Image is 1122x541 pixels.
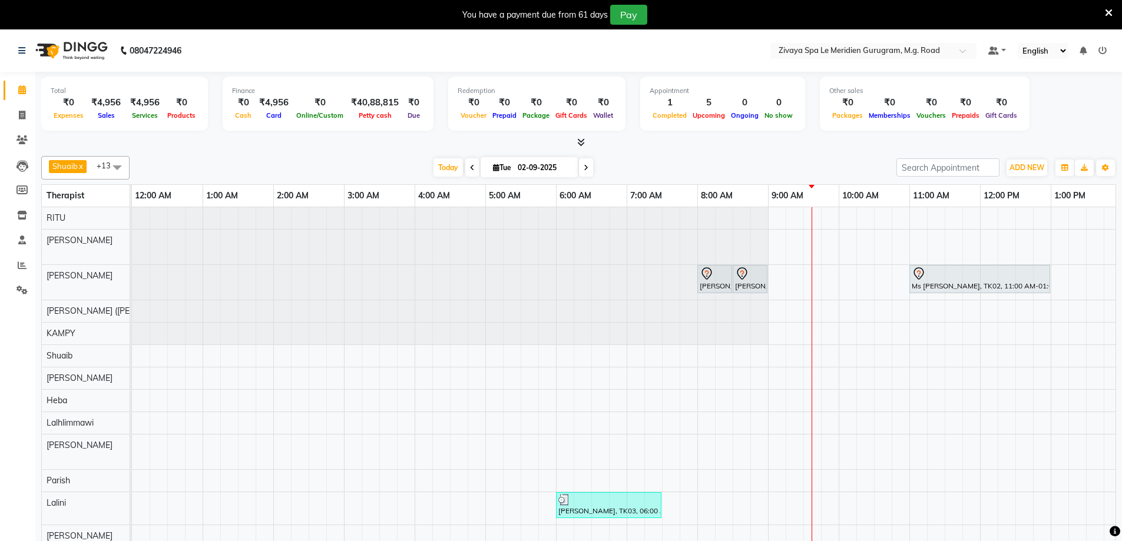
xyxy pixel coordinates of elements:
div: You have a payment due from 61 days [462,9,608,21]
a: 11:00 AM [910,187,952,204]
span: [PERSON_NAME] [47,530,112,541]
input: 2025-09-02 [514,159,573,177]
span: Memberships [866,111,914,120]
button: Pay [610,5,647,25]
a: 7:00 AM [627,187,665,204]
span: Completed [650,111,690,120]
span: Services [129,111,161,120]
span: +13 [97,161,120,170]
span: Lalhlimmawi [47,417,94,428]
div: ₹0 [552,96,590,109]
span: Prepaids [949,111,982,120]
span: Petty cash [356,111,395,120]
div: Ms [PERSON_NAME], TK02, 11:00 AM-01:00 PM, The Healing Touch - 120 Mins [911,267,1049,291]
span: [PERSON_NAME] [47,373,112,383]
div: [PERSON_NAME], TK03, 06:00 AM-07:30 AM, Javanese Pampering - 90 Mins [557,494,660,516]
span: Gift Cards [552,111,590,120]
div: ₹40,88,815 [346,96,403,109]
a: 4:00 AM [415,187,453,204]
div: ₹4,956 [254,96,293,109]
span: Cash [232,111,254,120]
span: Sales [95,111,118,120]
div: ₹0 [829,96,866,109]
span: Parish [47,475,70,486]
span: [PERSON_NAME] ([PERSON_NAME]) [47,306,186,316]
span: Heba [47,395,67,406]
span: Shuaib [47,350,72,361]
span: Products [164,111,198,120]
span: Prepaid [489,111,519,120]
span: KAMPY [47,328,75,338]
a: 12:00 PM [981,187,1022,204]
a: 5:00 AM [486,187,524,204]
div: ₹4,956 [125,96,164,109]
div: ₹0 [164,96,198,109]
div: Finance [232,86,424,96]
span: Today [433,158,463,177]
span: Due [405,111,423,120]
div: Appointment [650,86,796,96]
span: Shuaib [52,161,78,171]
div: 1 [650,96,690,109]
div: ₹0 [982,96,1020,109]
span: No show [762,111,796,120]
input: Search Appointment [896,158,999,177]
div: [PERSON_NAME], TK04, 08:00 AM-08:30 AM, Signature Foot Massage - 30 Mins [699,267,731,291]
div: ₹0 [949,96,982,109]
span: RITU [47,213,65,223]
span: Upcoming [690,111,728,120]
div: Total [51,86,198,96]
span: Voucher [458,111,489,120]
span: Card [263,111,284,120]
span: Package [519,111,552,120]
b: 08047224946 [130,34,181,67]
div: 0 [728,96,762,109]
a: 1:00 AM [203,187,241,204]
a: 1:00 PM [1051,187,1088,204]
a: 10:00 AM [839,187,882,204]
span: [PERSON_NAME] [47,440,112,450]
div: ₹0 [519,96,552,109]
div: 5 [690,96,728,109]
span: Gift Cards [982,111,1020,120]
span: [PERSON_NAME] [47,270,112,281]
span: Online/Custom [293,111,346,120]
div: ₹0 [458,96,489,109]
div: ₹0 [489,96,519,109]
div: [PERSON_NAME], TK04, 08:30 AM-09:00 AM, De-Stress Back & Shoulder Massage - 30 Mins [734,267,766,291]
div: ₹0 [51,96,87,109]
span: Therapist [47,190,84,201]
a: 8:00 AM [698,187,736,204]
span: Ongoing [728,111,762,120]
span: Packages [829,111,866,120]
div: ₹0 [914,96,949,109]
span: ADD NEW [1010,163,1044,172]
div: 0 [762,96,796,109]
span: Wallet [590,111,616,120]
div: ₹0 [232,96,254,109]
a: 2:00 AM [274,187,312,204]
span: Vouchers [914,111,949,120]
a: 9:00 AM [769,187,806,204]
span: [PERSON_NAME] [47,235,112,245]
span: Tue [490,163,514,172]
img: logo [30,34,111,67]
button: ADD NEW [1007,160,1047,176]
div: ₹0 [293,96,346,109]
span: Lalini [47,497,66,508]
a: 12:00 AM [132,187,174,204]
div: Redemption [458,86,616,96]
a: 3:00 AM [345,187,382,204]
a: 6:00 AM [557,187,594,204]
span: Expenses [51,111,87,120]
a: x [78,161,83,171]
div: Other sales [829,86,1020,96]
div: ₹0 [590,96,616,109]
div: ₹0 [403,96,424,109]
div: ₹0 [866,96,914,109]
div: ₹4,956 [87,96,125,109]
